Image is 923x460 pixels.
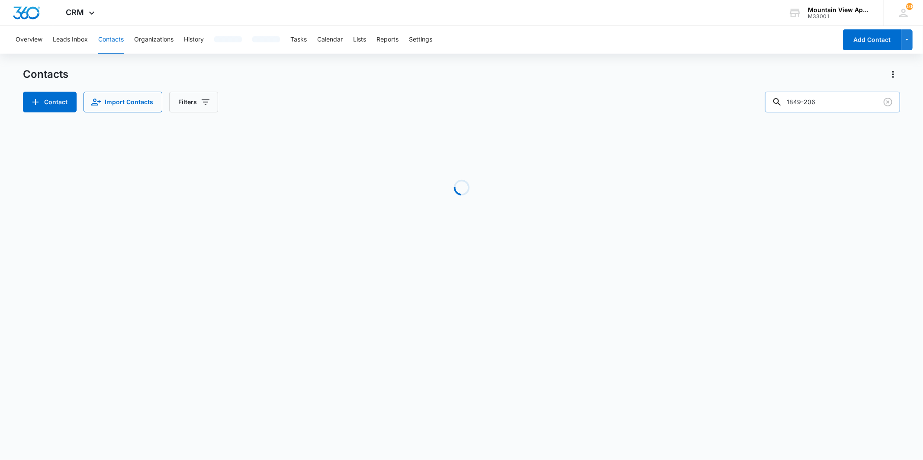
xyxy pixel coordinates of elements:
div: account id [808,13,871,19]
button: Contacts [98,26,124,54]
button: Filters [169,92,218,112]
div: account name [808,6,871,13]
h1: Contacts [23,68,68,81]
button: Overview [16,26,42,54]
button: Settings [409,26,432,54]
div: notifications count [906,3,913,10]
button: Leads Inbox [53,26,88,54]
button: Tasks [290,26,307,54]
button: Lists [353,26,366,54]
button: Import Contacts [84,92,162,112]
button: Add Contact [843,29,901,50]
button: Clear [881,95,895,109]
span: CRM [66,8,84,17]
button: History [184,26,204,54]
span: 106 [906,3,913,10]
button: Add Contact [23,92,77,112]
button: Reports [376,26,399,54]
button: Actions [886,67,900,81]
button: Calendar [317,26,343,54]
input: Search Contacts [765,92,900,112]
button: Organizations [134,26,174,54]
